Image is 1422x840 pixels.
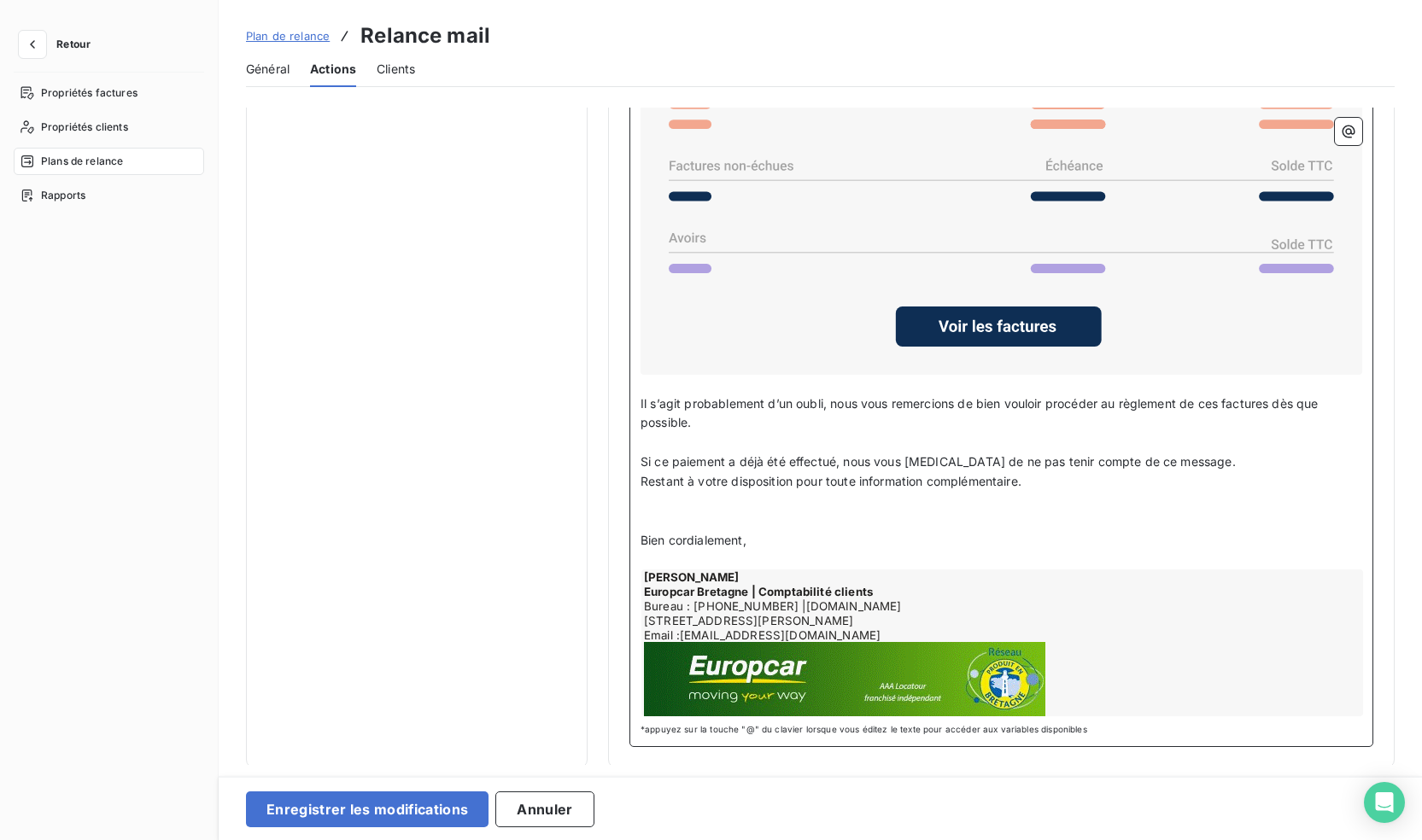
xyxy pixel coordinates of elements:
h3: Relance mail [360,20,490,51]
div: Open Intercom Messenger [1364,782,1405,823]
span: Général [246,61,290,78]
span: *appuyez sur la touche "@" du clavier lorsque vous éditez le texte pour accéder aux variables dis... [641,723,1362,736]
button: Annuler [495,791,594,827]
span: Restant à votre disposition pour toute information complémentaire. [641,474,1021,488]
a: Plans de relance [14,148,204,175]
span: Clients [377,61,415,78]
span: Bien cordialement, [641,533,746,547]
span: Propriétés clients [41,120,128,135]
button: Enregistrer les modifications [246,791,489,827]
span: Il s’agit probablement d’un oubli, nous vous remercions de bien vouloir procéder au règlement de ... [641,396,1322,430]
a: Propriétés factures [14,79,204,107]
span: Retour [56,39,91,50]
span: Plan de relance [246,29,330,43]
span: Actions [310,61,356,78]
span: Si ce paiement a déjà été effectué, nous vous [MEDICAL_DATA] de ne pas tenir compte de ce message. [641,454,1236,469]
span: Rapports [41,188,85,203]
span: Plans de relance [41,154,123,169]
a: Rapports [14,182,204,209]
button: Retour [14,31,104,58]
a: Propriétés clients [14,114,204,141]
span: Propriétés factures [41,85,138,101]
a: Plan de relance [246,27,330,44]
